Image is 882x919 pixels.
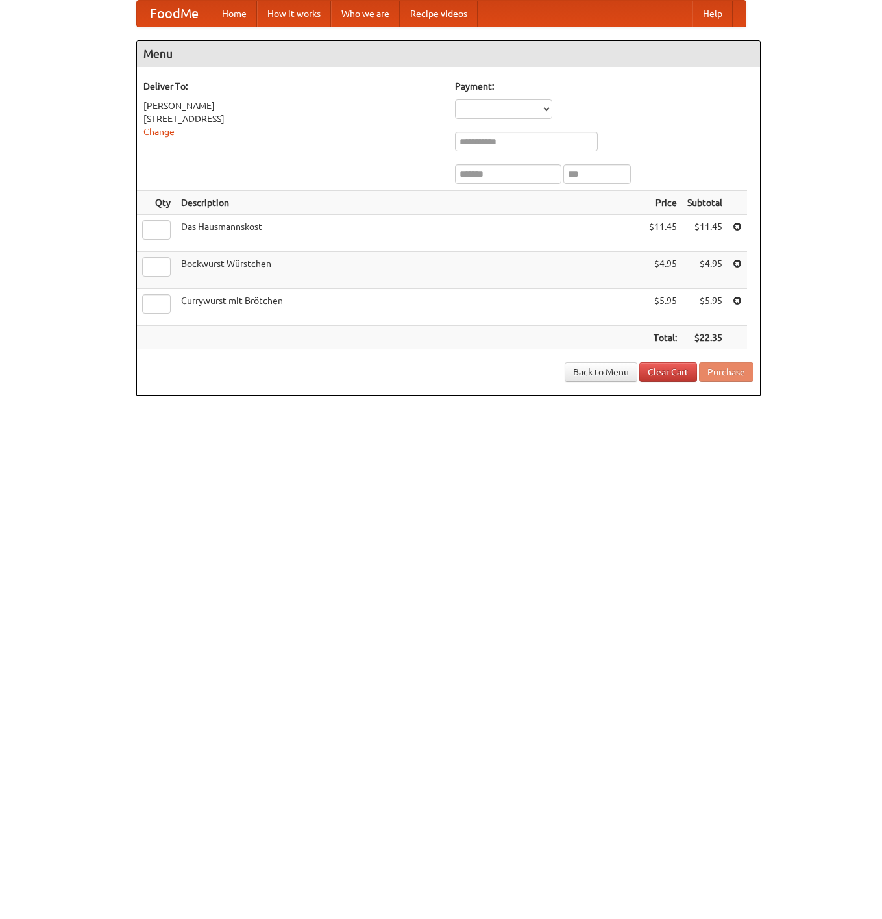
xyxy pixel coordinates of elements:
[331,1,400,27] a: Who we are
[692,1,733,27] a: Help
[212,1,257,27] a: Home
[176,252,644,289] td: Bockwurst Würstchen
[400,1,478,27] a: Recipe videos
[644,215,682,252] td: $11.45
[143,112,442,125] div: [STREET_ADDRESS]
[639,362,697,382] a: Clear Cart
[176,289,644,326] td: Currywurst mit Brötchen
[137,1,212,27] a: FoodMe
[682,191,728,215] th: Subtotal
[565,362,637,382] a: Back to Menu
[455,80,753,93] h5: Payment:
[176,215,644,252] td: Das Hausmannskost
[682,215,728,252] td: $11.45
[644,326,682,350] th: Total:
[257,1,331,27] a: How it works
[176,191,644,215] th: Description
[644,191,682,215] th: Price
[644,289,682,326] td: $5.95
[143,127,175,137] a: Change
[699,362,753,382] button: Purchase
[137,41,760,67] h4: Menu
[682,252,728,289] td: $4.95
[143,99,442,112] div: [PERSON_NAME]
[644,252,682,289] td: $4.95
[682,289,728,326] td: $5.95
[143,80,442,93] h5: Deliver To:
[137,191,176,215] th: Qty
[682,326,728,350] th: $22.35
